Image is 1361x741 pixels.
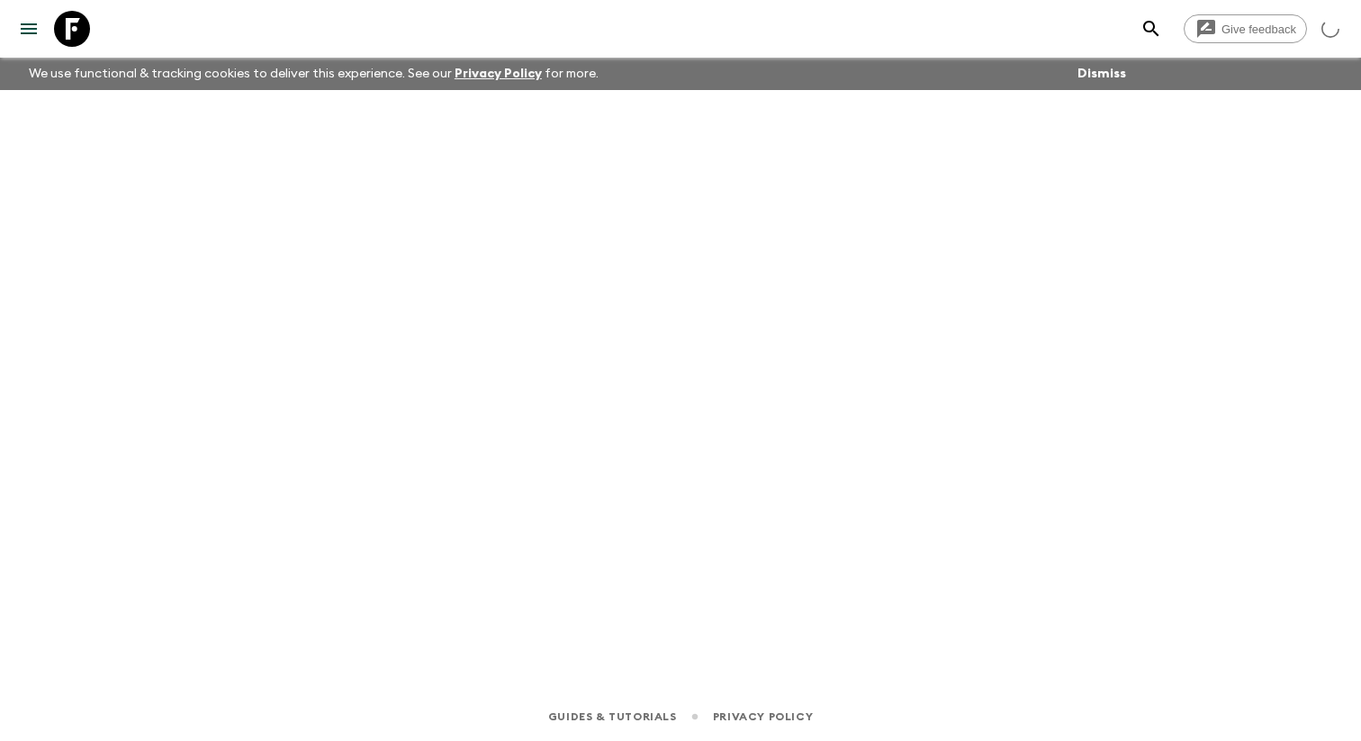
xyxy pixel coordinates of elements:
[22,58,606,90] p: We use functional & tracking cookies to deliver this experience. See our for more.
[713,707,813,727] a: Privacy Policy
[1212,23,1306,36] span: Give feedback
[1133,11,1169,47] button: search adventures
[1184,14,1307,43] a: Give feedback
[11,11,47,47] button: menu
[548,707,677,727] a: Guides & Tutorials
[455,68,542,80] a: Privacy Policy
[1073,61,1131,86] button: Dismiss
